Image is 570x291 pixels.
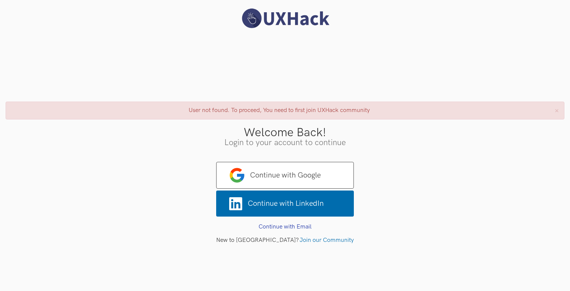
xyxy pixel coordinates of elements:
a: Join our Community [300,237,354,244]
a: Continue with LinkedIn [216,191,354,217]
img: UXHack logo [238,7,332,29]
span: New to [GEOGRAPHIC_DATA]? [216,237,299,244]
img: google-logo.png [230,168,244,183]
button: × [555,107,559,115]
h3: Login to your account to continue [6,139,564,147]
h3: Welcome Back! [6,127,564,139]
a: Continue with Email [259,223,311,230]
span: User not found. To proceed, You need to first join UXHack community [189,107,370,114]
a: Continue with Google [216,162,354,189]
